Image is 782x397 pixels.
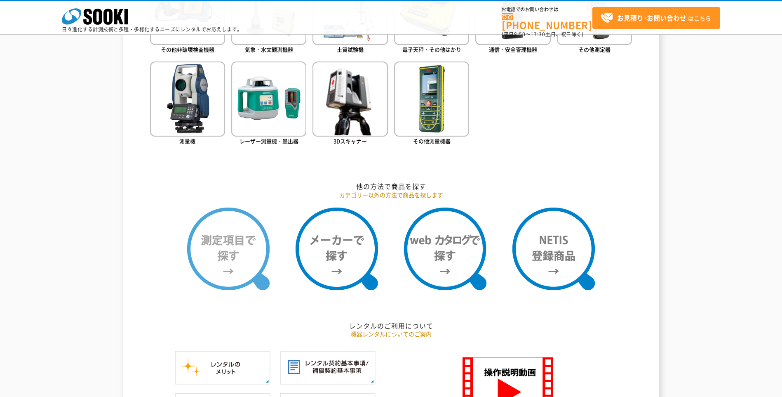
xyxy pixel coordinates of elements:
span: 3Dスキャナー [333,137,367,145]
span: (平日 ～ 土日、祝日除く) [502,31,583,38]
span: 測量機 [179,137,195,145]
span: 17:30 [531,31,545,38]
a: レンタルのメリット [175,376,270,384]
img: メーカーで探す [296,208,378,290]
img: 測量機 [150,61,225,137]
span: はこちら [601,12,711,24]
span: 8:50 [514,31,526,38]
img: 3Dスキャナー [312,61,387,137]
span: その他測定器 [578,45,611,53]
span: 電子天秤・その他はかり [402,45,461,53]
img: 測定項目で探す [187,208,270,290]
img: NETIS登録商品 [512,208,595,290]
strong: お見積り･お問い合わせ [617,13,686,23]
h2: 他の方法で商品を探す [150,182,632,191]
a: [PHONE_NUMBER] [502,13,592,30]
span: 気象・水文観測機器 [245,45,293,53]
h2: レンタルのご利用について [150,321,632,330]
span: その他測量機器 [413,137,451,145]
span: その他非破壊検査機器 [161,45,214,53]
img: レンタル契約基本事項／補償契約基本事項 [280,351,376,385]
a: 3Dスキャナー [312,61,387,147]
span: お電話でのお問い合わせは [502,7,592,12]
span: 通信・安全管理機器 [489,45,537,53]
a: お見積り･お問い合わせはこちら [592,7,720,29]
span: 土質試験機 [337,45,364,53]
img: その他測量機器 [394,61,469,137]
a: 測量機 [150,61,225,147]
a: レーザー測量機・墨出器 [231,61,306,147]
span: レーザー測量機・墨出器 [240,137,298,145]
p: カテゴリー以外の方法で商品を探します [150,191,632,199]
img: レンタルのメリット [175,351,270,385]
a: その他測量機器 [394,61,469,147]
img: レーザー測量機・墨出器 [231,61,306,137]
p: 機器レンタルについてのご案内 [150,330,632,338]
a: レンタル契約基本事項／補償契約基本事項 [280,376,376,384]
p: 日々進化する計測技術と多種・多様化するニーズにレンタルでお応えします。 [62,27,242,32]
img: webカタログで探す [404,208,486,290]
